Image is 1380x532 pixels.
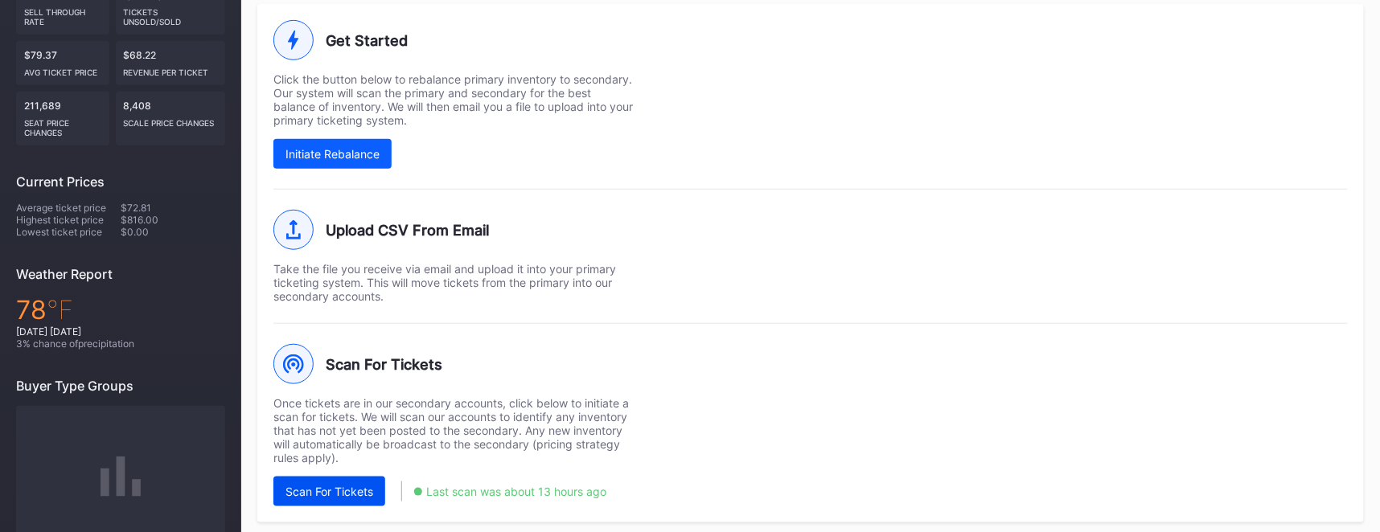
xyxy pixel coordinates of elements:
div: scale price changes [124,112,218,128]
div: Highest ticket price [16,214,121,226]
div: 3 % chance of precipitation [16,338,225,350]
div: Initiate Rebalance [285,147,380,161]
div: Weather Report [16,266,225,282]
button: Initiate Rebalance [273,139,392,169]
div: $72.81 [121,202,225,214]
span: ℉ [47,294,73,325]
div: Scan For Tickets [273,344,1348,384]
div: Buyer Type Groups [16,378,225,394]
div: $0.00 [121,226,225,238]
div: Last scan was about 13 hours ago [426,485,606,498]
div: Upload CSV From Email [273,210,1348,250]
div: 211,689 [16,92,109,145]
div: Tickets Unsold/Sold [124,1,218,27]
div: Get Started [273,20,1348,60]
div: 78 [16,294,225,325]
div: [DATE] [DATE] [16,325,225,338]
div: Current Prices [16,174,225,190]
div: Lowest ticket price [16,226,121,238]
div: Avg ticket price [24,61,101,77]
div: Once tickets are in our secondary accounts, click below to initiate a scan for tickets. We will s... [273,396,635,464]
div: Click the button below to rebalance primary inventory to secondary. Our system will scan the prim... [273,72,635,127]
button: Scan For Tickets [273,477,385,506]
div: Revenue per ticket [124,61,218,77]
div: Sell Through Rate [24,1,101,27]
div: seat price changes [24,112,101,137]
div: $79.37 [16,41,109,85]
div: 8,408 [116,92,226,145]
div: Scan For Tickets [285,485,373,498]
div: Average ticket price [16,202,121,214]
div: $816.00 [121,214,225,226]
div: $68.22 [116,41,226,85]
div: Take the file you receive via email and upload it into your primary ticketing system. This will m... [273,262,635,303]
